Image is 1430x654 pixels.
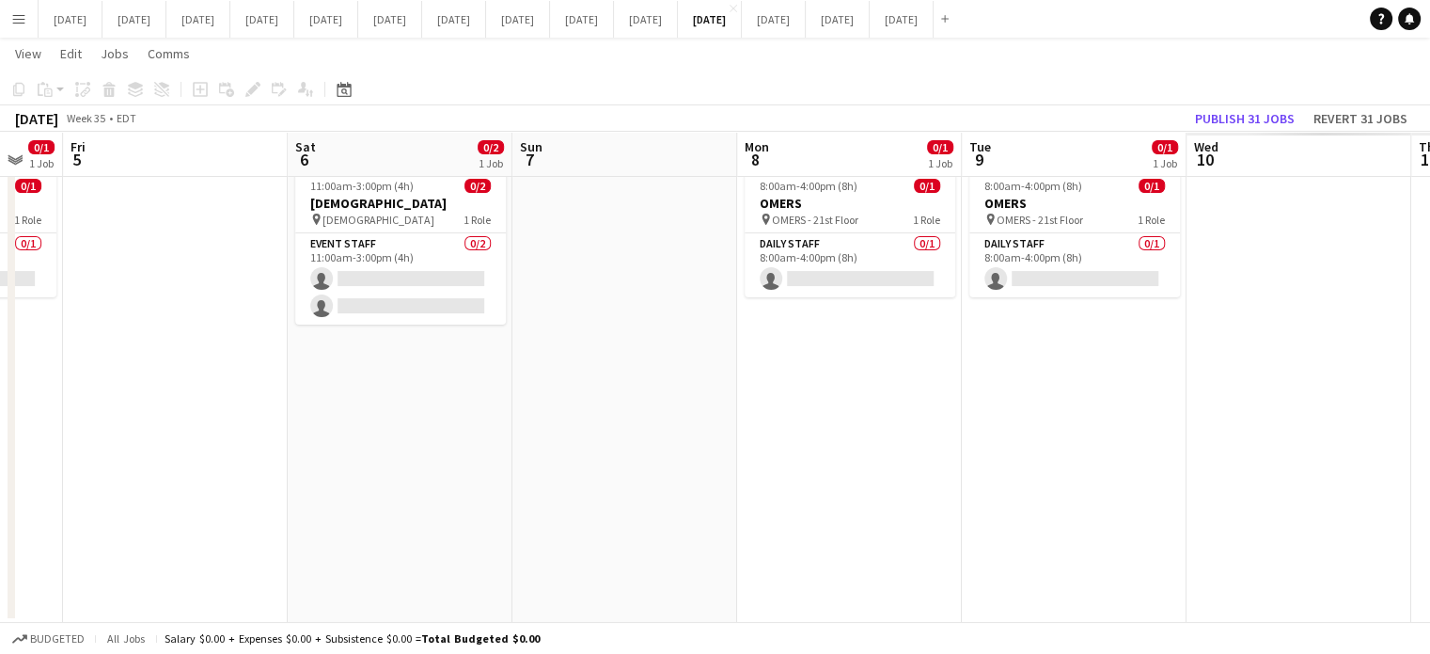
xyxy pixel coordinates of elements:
[101,45,129,62] span: Jobs
[806,1,870,38] button: [DATE]
[742,1,806,38] button: [DATE]
[165,631,540,646] div: Salary $0.00 + Expenses $0.00 + Subsistence $0.00 =
[550,1,614,38] button: [DATE]
[140,41,197,66] a: Comms
[1306,106,1415,131] button: Revert 31 jobs
[422,1,486,38] button: [DATE]
[614,1,678,38] button: [DATE]
[870,1,934,38] button: [DATE]
[166,1,230,38] button: [DATE]
[102,1,166,38] button: [DATE]
[230,1,294,38] button: [DATE]
[53,41,89,66] a: Edit
[30,632,85,646] span: Budgeted
[117,111,136,125] div: EDT
[60,45,82,62] span: Edit
[93,41,136,66] a: Jobs
[9,629,87,649] button: Budgeted
[103,631,149,646] span: All jobs
[421,631,540,646] span: Total Budgeted $0.00
[39,1,102,38] button: [DATE]
[15,45,41,62] span: View
[8,41,49,66] a: View
[148,45,190,62] span: Comms
[62,111,109,125] span: Week 35
[15,109,58,128] div: [DATE]
[678,1,742,38] button: [DATE]
[294,1,358,38] button: [DATE]
[358,1,422,38] button: [DATE]
[1187,106,1302,131] button: Publish 31 jobs
[486,1,550,38] button: [DATE]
